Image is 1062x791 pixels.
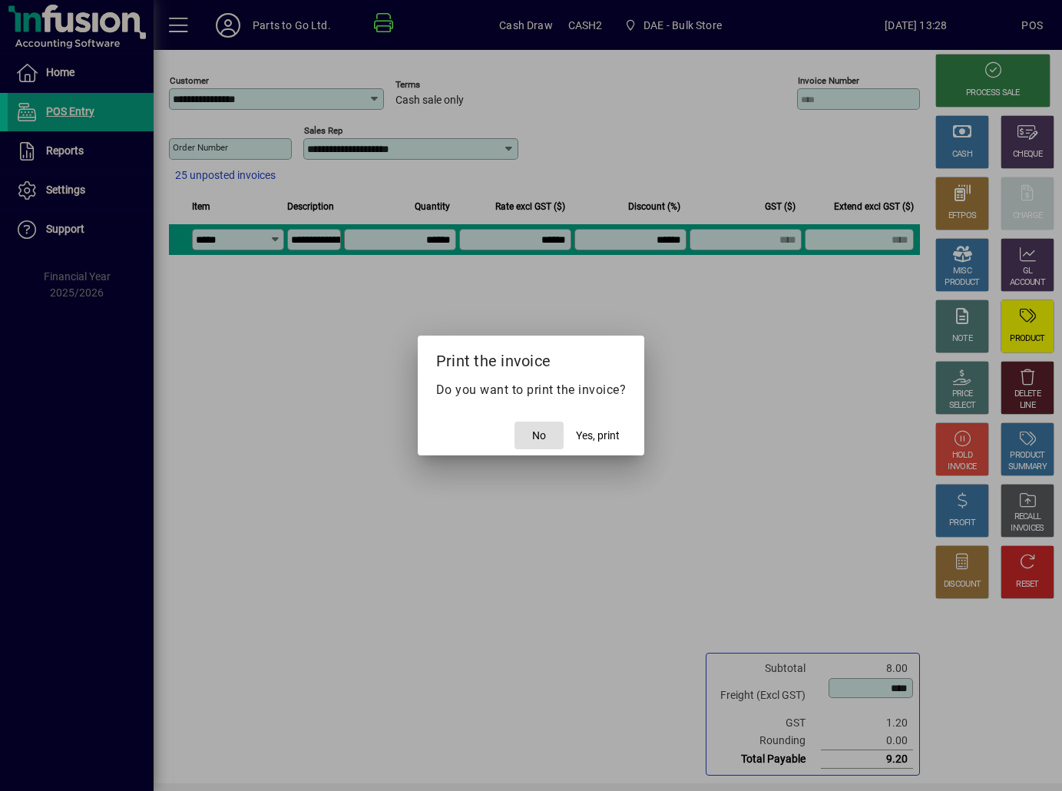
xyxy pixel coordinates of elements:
span: No [532,428,546,444]
span: Yes, print [576,428,620,444]
h2: Print the invoice [418,336,645,380]
p: Do you want to print the invoice? [436,381,627,399]
button: No [514,422,564,449]
button: Yes, print [570,422,626,449]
